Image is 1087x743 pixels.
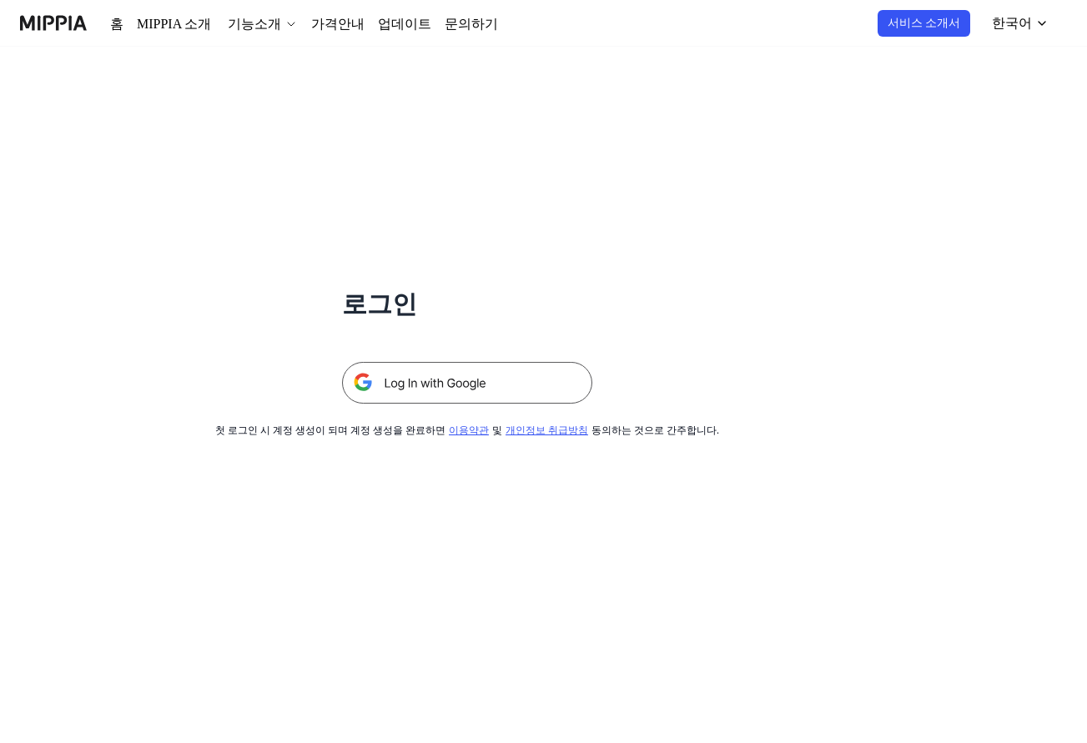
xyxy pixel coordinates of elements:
[219,14,285,34] button: 기능소개
[135,14,205,34] a: MIPPIA 소개
[342,362,592,404] img: 구글 로그인 버튼
[893,10,975,37] button: 서비스 소개서
[254,424,681,438] div: 첫 로그인 시 계정 생성이 되며 계정 생성을 완료하면 및 동의하는 것으로 간주합니다.
[984,7,1059,40] button: 한국어
[419,14,465,34] a: 문의하기
[299,14,345,34] a: 가격안내
[501,424,570,436] a: 개인정보 취급방침
[110,14,122,34] a: 홈
[219,14,272,34] div: 기능소개
[359,14,405,34] a: 업데이트
[342,287,592,322] h1: 로그인
[994,13,1035,33] div: 한국어
[452,424,486,436] a: 이용약관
